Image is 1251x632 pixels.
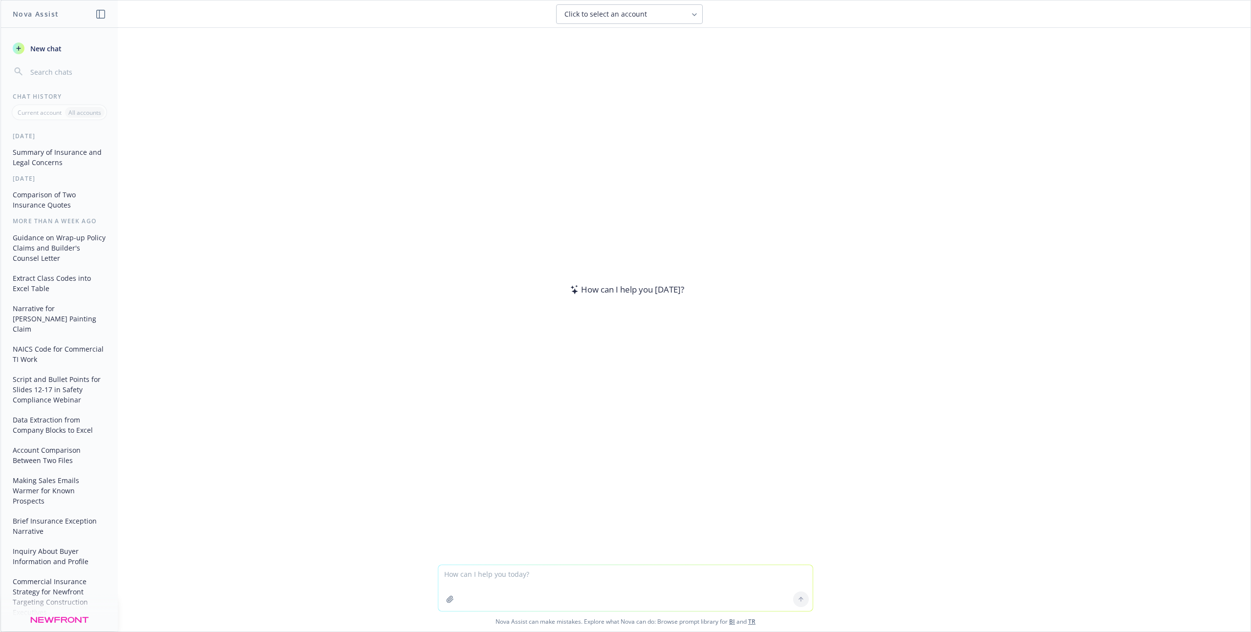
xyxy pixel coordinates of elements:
[729,617,735,626] a: BI
[567,283,684,296] div: How can I help you [DATE]?
[18,108,62,117] p: Current account
[1,92,118,101] div: Chat History
[9,573,110,620] button: Commercial Insurance Strategy for Newfront Targeting Construction Executives
[28,65,106,79] input: Search chats
[9,300,110,337] button: Narrative for [PERSON_NAME] Painting Claim
[68,108,101,117] p: All accounts
[564,9,647,19] span: Click to select an account
[748,617,755,626] a: TR
[9,513,110,539] button: Brief Insurance Exception Narrative
[556,4,703,24] button: Click to select an account
[9,341,110,367] button: NAICS Code for Commercial TI Work
[9,270,110,296] button: Extract Class Codes into Excel Table
[9,144,110,170] button: Summary of Insurance and Legal Concerns
[9,230,110,266] button: Guidance on Wrap-up Policy Claims and Builder's Counsel Letter
[9,187,110,213] button: Comparison of Two Insurance Quotes
[9,412,110,438] button: Data Extraction from Company Blocks to Excel
[9,40,110,57] button: New chat
[1,217,118,225] div: More than a week ago
[9,371,110,408] button: Script and Bullet Points for Slides 12-17 in Safety Compliance Webinar
[9,442,110,468] button: Account Comparison Between Two Files
[1,174,118,183] div: [DATE]
[28,43,62,54] span: New chat
[1,132,118,140] div: [DATE]
[9,472,110,509] button: Making Sales Emails Warmer for Known Prospects
[13,9,59,19] h1: Nova Assist
[4,611,1247,632] span: Nova Assist can make mistakes. Explore what Nova can do: Browse prompt library for and
[9,543,110,569] button: Inquiry About Buyer Information and Profile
